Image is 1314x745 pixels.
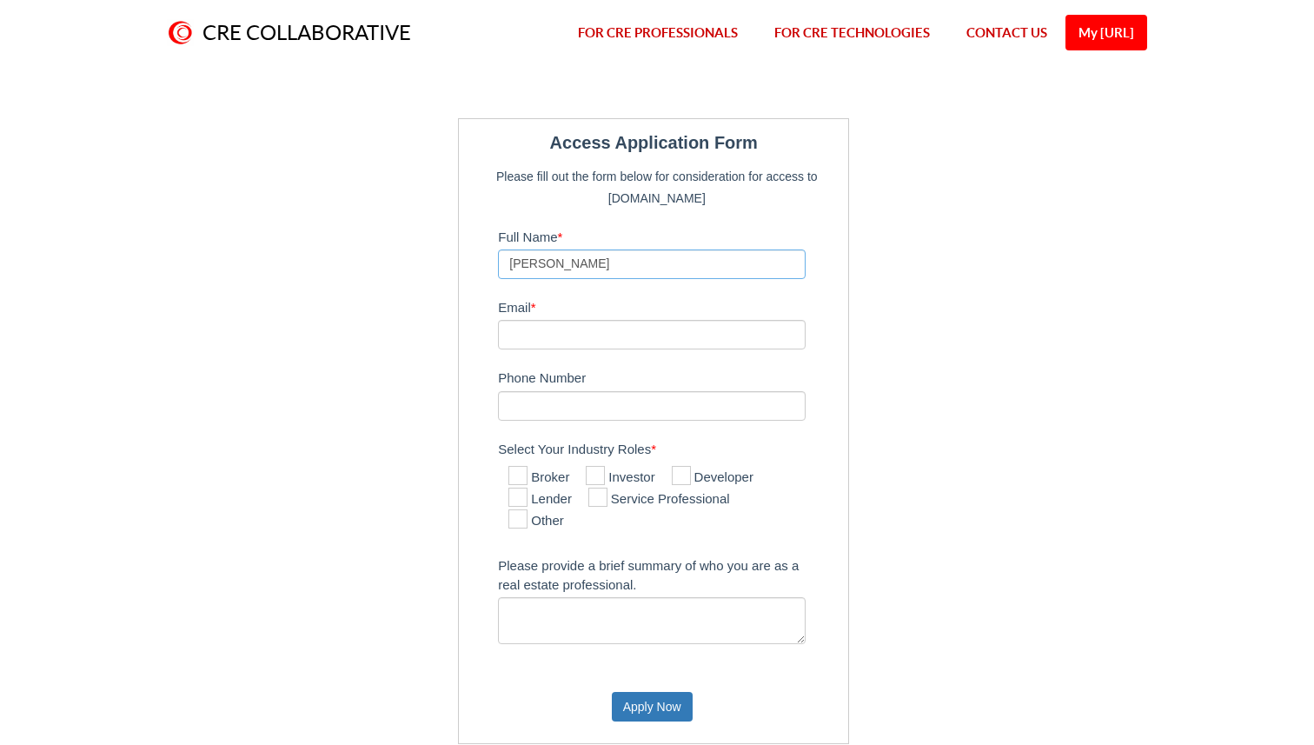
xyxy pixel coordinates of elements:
[468,128,839,157] legend: Access Application Form
[612,692,693,722] button: Apply Now
[672,468,753,489] label: Developer
[508,489,572,510] label: Lender
[588,489,730,510] label: Service Professional
[498,434,839,462] label: Select Your Industry Roles
[489,166,824,208] p: Please fill out the form below for consideration for access to [DOMAIN_NAME]
[508,511,564,532] label: Other
[1065,15,1147,50] a: My [URL]
[498,222,839,249] label: Full Name
[498,363,839,390] label: Phone Number
[498,550,839,597] label: Please provide a brief summary of who you are as a real estate professional.
[508,468,569,489] label: Broker
[498,292,839,320] label: Email
[586,468,654,489] label: Investor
